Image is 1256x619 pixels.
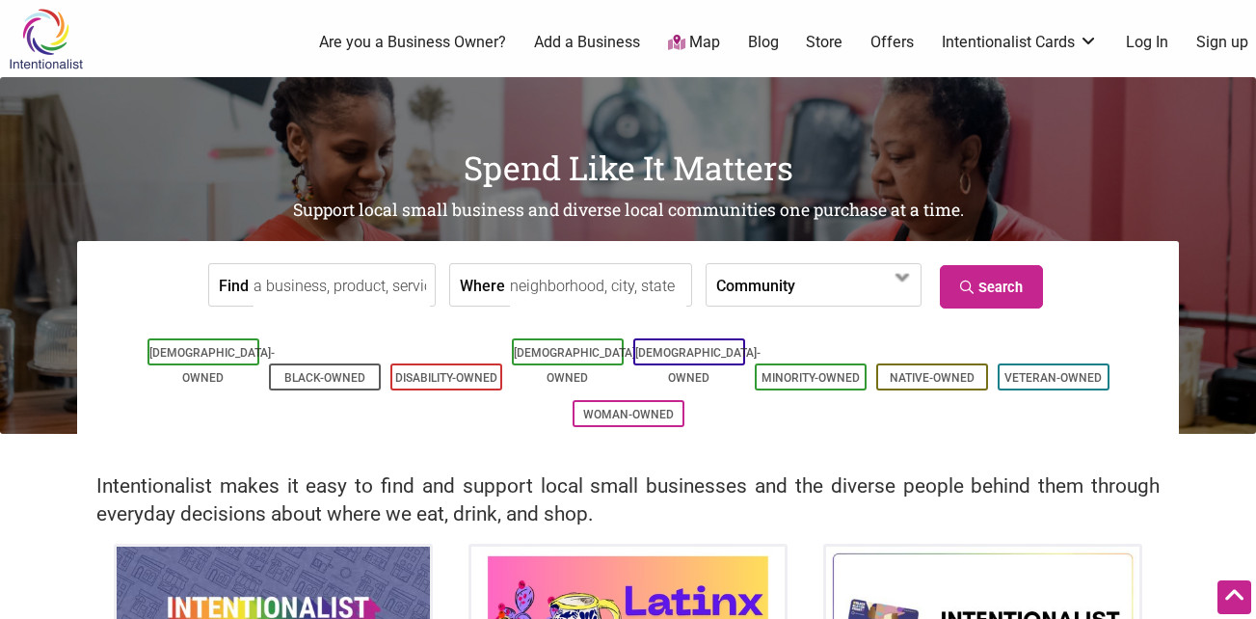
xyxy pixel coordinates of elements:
a: Blog [748,32,779,53]
a: [DEMOGRAPHIC_DATA]-Owned [149,346,275,385]
label: Where [460,264,505,306]
a: Add a Business [534,32,640,53]
div: Scroll Back to Top [1217,580,1251,614]
a: Disability-Owned [395,371,497,385]
a: Store [806,32,842,53]
a: Search [940,265,1043,309]
a: Minority-Owned [762,371,860,385]
a: Native-Owned [890,371,975,385]
a: Map [668,32,720,54]
a: Sign up [1196,32,1248,53]
a: Black-Owned [284,371,365,385]
input: neighborhood, city, state [510,264,686,308]
a: Woman-Owned [583,408,674,421]
a: [DEMOGRAPHIC_DATA]-Owned [635,346,761,385]
a: Log In [1126,32,1168,53]
a: Are you a Business Owner? [319,32,506,53]
label: Find [219,264,249,306]
label: Community [716,264,795,306]
input: a business, product, service [254,264,430,308]
h2: Intentionalist makes it easy to find and support local small businesses and the diverse people be... [96,472,1160,528]
a: Intentionalist Cards [942,32,1098,53]
a: Veteran-Owned [1004,371,1102,385]
a: [DEMOGRAPHIC_DATA]-Owned [514,346,639,385]
a: Offers [870,32,914,53]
